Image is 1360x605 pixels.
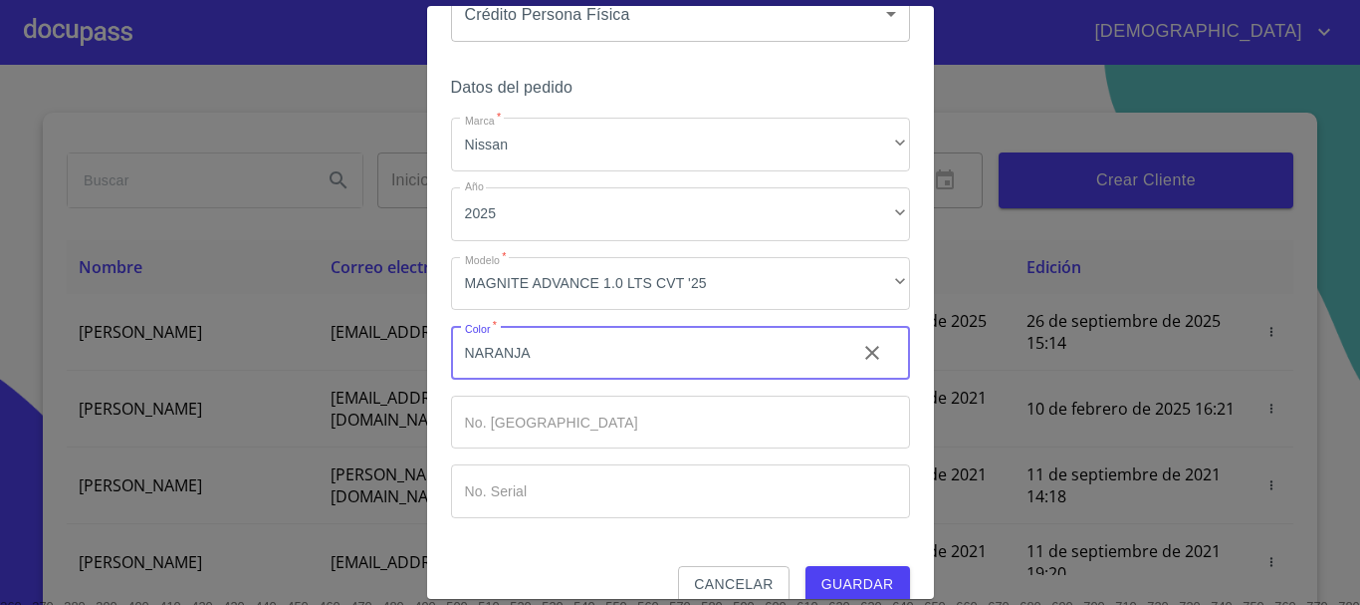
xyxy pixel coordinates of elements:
div: Nissan [451,118,910,171]
h6: Datos del pedido [451,74,910,102]
button: Cancelar [678,566,789,603]
span: Cancelar [694,572,773,597]
span: Guardar [821,572,894,597]
button: Guardar [805,566,910,603]
div: 2025 [451,187,910,241]
button: clear input [848,329,896,377]
div: MAGNITE ADVANCE 1.0 LTS CVT '25 [451,257,910,311]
